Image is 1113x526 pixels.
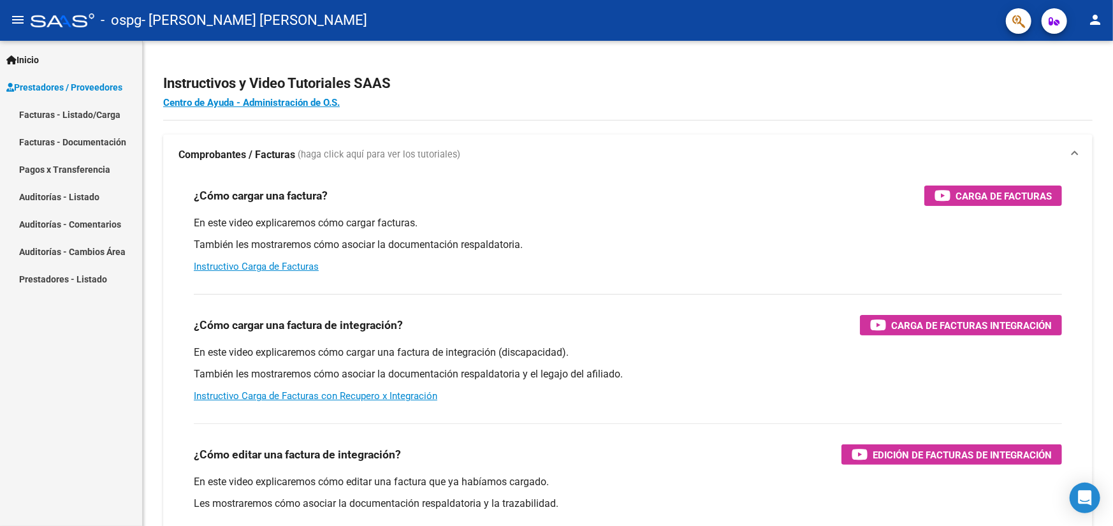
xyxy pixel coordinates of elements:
p: Les mostraremos cómo asociar la documentación respaldatoria y la trazabilidad. [194,497,1062,511]
span: Carga de Facturas Integración [891,318,1052,333]
span: Edición de Facturas de integración [873,447,1052,463]
h2: Instructivos y Video Tutoriales SAAS [163,71,1093,96]
h3: ¿Cómo cargar una factura de integración? [194,316,403,334]
p: También les mostraremos cómo asociar la documentación respaldatoria y el legajo del afiliado. [194,367,1062,381]
a: Instructivo Carga de Facturas [194,261,319,272]
button: Edición de Facturas de integración [841,444,1062,465]
strong: Comprobantes / Facturas [178,148,295,162]
p: En este video explicaremos cómo cargar una factura de integración (discapacidad). [194,346,1062,360]
mat-icon: person [1088,12,1103,27]
p: En este video explicaremos cómo editar una factura que ya habíamos cargado. [194,475,1062,489]
button: Carga de Facturas [924,186,1062,206]
span: Inicio [6,53,39,67]
div: Open Intercom Messenger [1070,483,1100,513]
h3: ¿Cómo editar una factura de integración? [194,446,401,464]
h3: ¿Cómo cargar una factura? [194,187,328,205]
p: En este video explicaremos cómo cargar facturas. [194,216,1062,230]
span: (haga click aquí para ver los tutoriales) [298,148,460,162]
button: Carga de Facturas Integración [860,315,1062,335]
mat-icon: menu [10,12,25,27]
a: Centro de Ayuda - Administración de O.S. [163,97,340,108]
span: - ospg [101,6,142,34]
span: - [PERSON_NAME] [PERSON_NAME] [142,6,367,34]
p: También les mostraremos cómo asociar la documentación respaldatoria. [194,238,1062,252]
span: Carga de Facturas [956,188,1052,204]
span: Prestadores / Proveedores [6,80,122,94]
a: Instructivo Carga de Facturas con Recupero x Integración [194,390,437,402]
mat-expansion-panel-header: Comprobantes / Facturas (haga click aquí para ver los tutoriales) [163,135,1093,175]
